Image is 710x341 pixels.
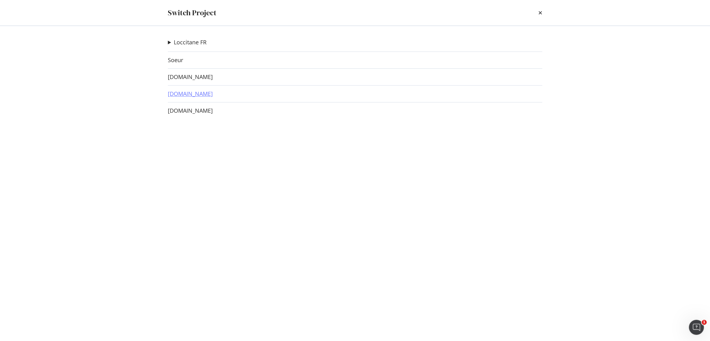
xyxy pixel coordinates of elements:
a: [DOMAIN_NAME] [168,74,213,80]
summary: Loccitane FR [168,38,207,47]
div: times [538,7,542,18]
a: Loccitane FR [174,39,207,46]
div: Switch Project [168,7,216,18]
a: [DOMAIN_NAME] [168,107,213,114]
a: Soeur [168,57,183,63]
a: [DOMAIN_NAME] [168,91,213,97]
iframe: Intercom live chat [689,320,704,335]
span: 1 [702,320,707,325]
